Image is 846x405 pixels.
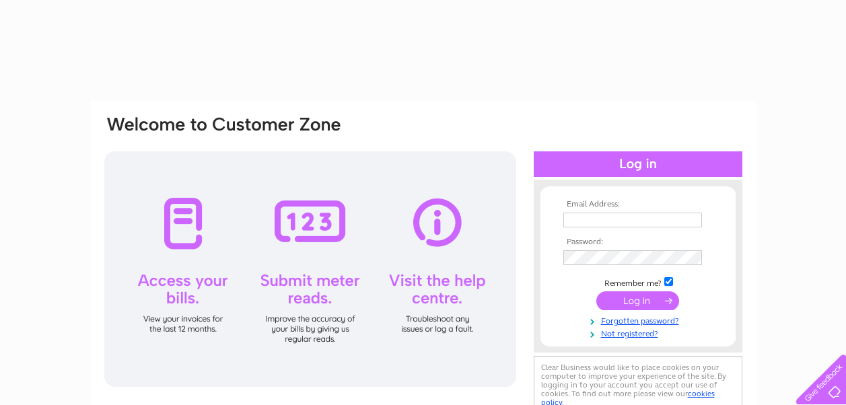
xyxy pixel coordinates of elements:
[560,237,716,247] th: Password:
[563,314,716,326] a: Forgotten password?
[563,326,716,339] a: Not registered?
[560,200,716,209] th: Email Address:
[596,291,679,310] input: Submit
[560,275,716,289] td: Remember me?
